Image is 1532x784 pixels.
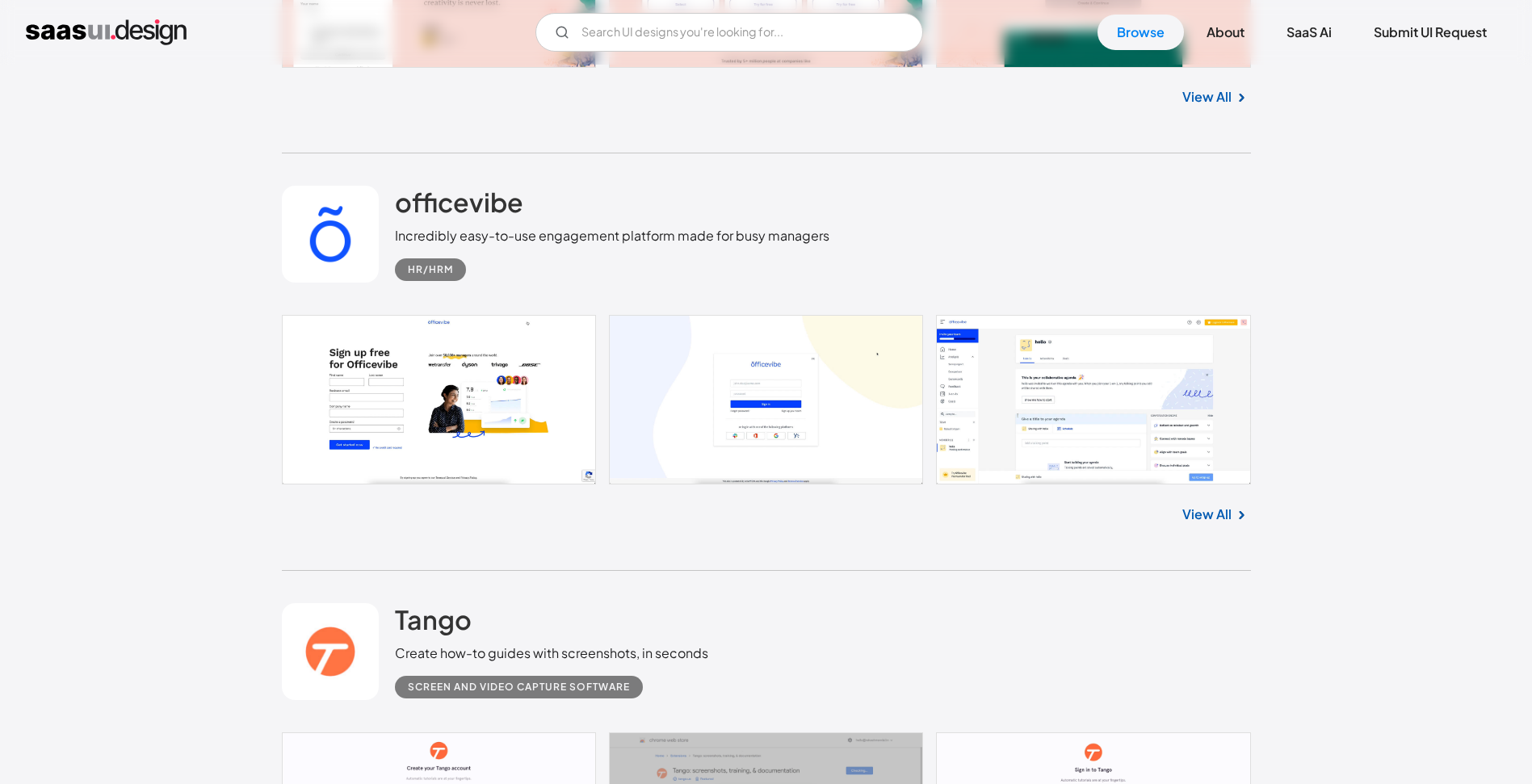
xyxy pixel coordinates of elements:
[26,19,187,45] a: home
[408,260,453,279] div: HR/HRM
[1187,15,1264,50] a: About
[395,644,708,663] div: Create how-to guides with screenshots, in seconds
[395,603,472,635] h2: Tango
[535,13,923,52] input: Search UI designs you're looking for...
[395,603,472,644] a: Tango
[1182,87,1232,107] a: View All
[1267,15,1351,50] a: SaaS Ai
[1354,15,1506,50] a: Submit UI Request
[395,186,523,218] h2: officevibe
[395,186,523,226] a: officevibe
[535,13,923,52] form: Email Form
[408,677,630,697] div: Screen and Video Capture Software
[1182,505,1232,524] a: View All
[395,226,829,245] div: Incredibly easy-to-use engagement platform made for busy managers
[1098,15,1184,50] a: Browse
